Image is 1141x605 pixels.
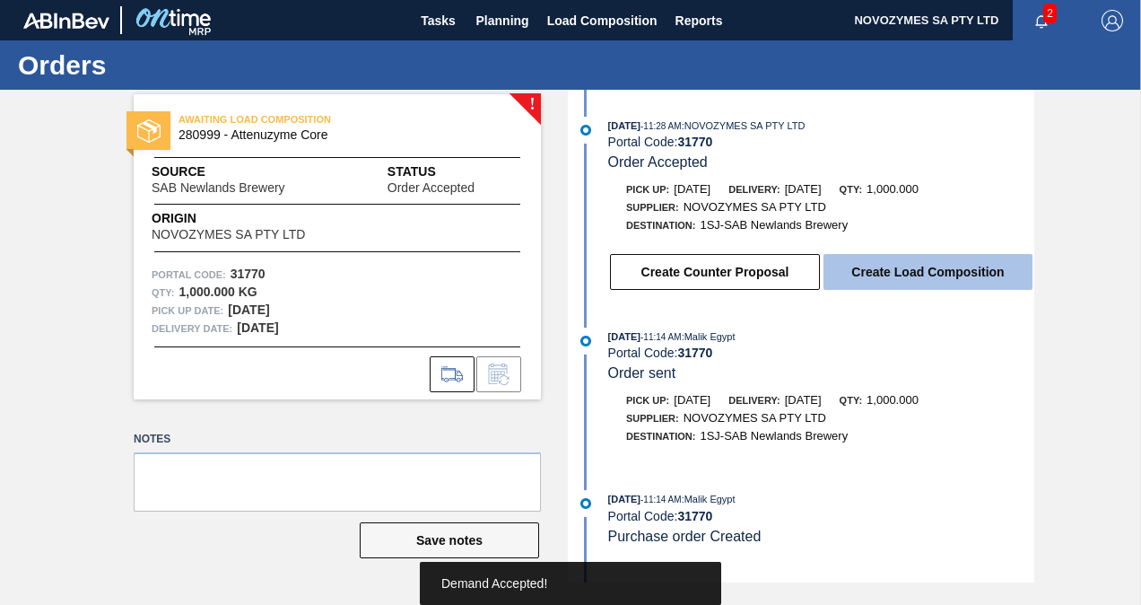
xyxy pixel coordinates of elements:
[179,128,504,142] span: 280999 - Attenuzyme Core
[608,509,1034,523] div: Portal Code:
[580,498,591,509] img: atual
[152,284,174,302] span: Qty :
[152,320,232,338] span: Delivery Date:
[867,393,919,407] span: 1,000.000
[152,162,339,181] span: Source
[626,431,695,442] span: Destination:
[608,494,640,504] span: [DATE]
[608,529,762,544] span: Purchase order Created
[674,182,710,196] span: [DATE]
[152,209,350,228] span: Origin
[152,228,305,241] span: NOVOZYMES SA PTY LTD
[677,346,712,360] strong: 31770
[441,576,547,591] span: Demand Accepted!
[476,10,529,31] span: Planning
[677,135,712,149] strong: 31770
[823,254,1032,290] button: Create Load Composition
[626,184,669,195] span: Pick up:
[674,393,710,407] span: [DATE]
[23,13,109,29] img: TNhmsLtSVTkK8tSr43FrP2fwEKptu5GPRR3wAAAABJRU5ErkJggg==
[179,285,257,299] strong: 1,000.000 KG
[682,494,736,504] span: : Malik Egypt
[580,336,591,346] img: atual
[228,302,269,317] strong: [DATE]
[608,120,640,131] span: [DATE]
[640,121,682,131] span: - 11:28 AM
[152,266,226,284] span: Portal Code:
[867,182,919,196] span: 1,000.000
[626,202,679,213] span: Supplier:
[626,220,695,231] span: Destination:
[1013,8,1070,33] button: Notifications
[608,331,640,342] span: [DATE]
[608,346,1034,360] div: Portal Code:
[608,154,708,170] span: Order Accepted
[684,411,826,425] span: NOVOZYMES SA PTY LTD
[682,331,736,342] span: : Malik Egypt
[677,509,712,523] strong: 31770
[388,181,475,195] span: Order Accepted
[134,426,541,452] label: Notes
[728,395,780,406] span: Delivery:
[640,332,682,342] span: - 11:14 AM
[1043,4,1057,23] span: 2
[430,356,475,392] div: Go to Load Composition
[152,302,223,320] span: Pick up Date:
[682,120,806,131] span: : NOVOZYMES SA PTY LTD
[179,110,430,128] span: AWAITING LOAD COMPOSITION
[608,135,1034,149] div: Portal Code:
[840,395,862,406] span: Qty:
[840,184,862,195] span: Qty:
[152,181,285,195] span: SAB Newlands Brewery
[237,320,278,335] strong: [DATE]
[360,522,539,558] button: Save notes
[700,429,848,443] span: 1SJ-SAB Newlands Brewery
[785,393,822,407] span: [DATE]
[388,162,523,181] span: Status
[1102,10,1123,31] img: Logout
[626,395,669,406] span: Pick up:
[419,10,458,31] span: Tasks
[476,356,521,392] div: Inform order change
[785,182,822,196] span: [DATE]
[700,218,848,232] span: 1SJ-SAB Newlands Brewery
[18,55,336,75] h1: Orders
[640,495,682,504] span: - 11:14 AM
[580,125,591,136] img: atual
[610,254,820,290] button: Create Counter Proposal
[626,413,679,424] span: Supplier:
[728,184,780,195] span: Delivery:
[547,10,658,31] span: Load Composition
[137,119,161,143] img: status
[231,267,266,281] strong: 31770
[608,365,676,381] span: Order sent
[675,10,723,31] span: Reports
[684,200,826,214] span: NOVOZYMES SA PTY LTD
